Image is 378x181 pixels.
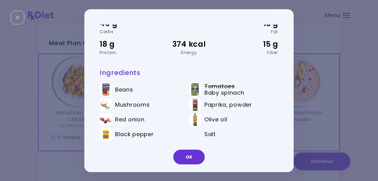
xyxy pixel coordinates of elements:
span: Tomatoes [204,83,235,90]
div: 374 kcal [159,38,219,50]
div: Close [11,11,24,24]
span: Baby spinach [204,89,244,96]
div: 15 g [219,38,278,50]
div: Fat [219,30,278,34]
div: Protein [100,50,159,54]
span: Mushrooms [115,101,150,108]
span: Paprika, powder [204,101,252,108]
span: Black pepper [115,131,154,138]
span: Red onion [115,116,144,123]
button: OK [173,150,205,164]
div: 18 g [100,38,159,50]
div: Carbs [100,30,159,34]
h3: Ingredients [100,68,278,77]
span: Salt [204,131,216,138]
span: Beans [115,86,133,93]
div: Energy [159,50,219,54]
span: Olive oil [204,116,227,123]
div: Fiber [219,50,278,54]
